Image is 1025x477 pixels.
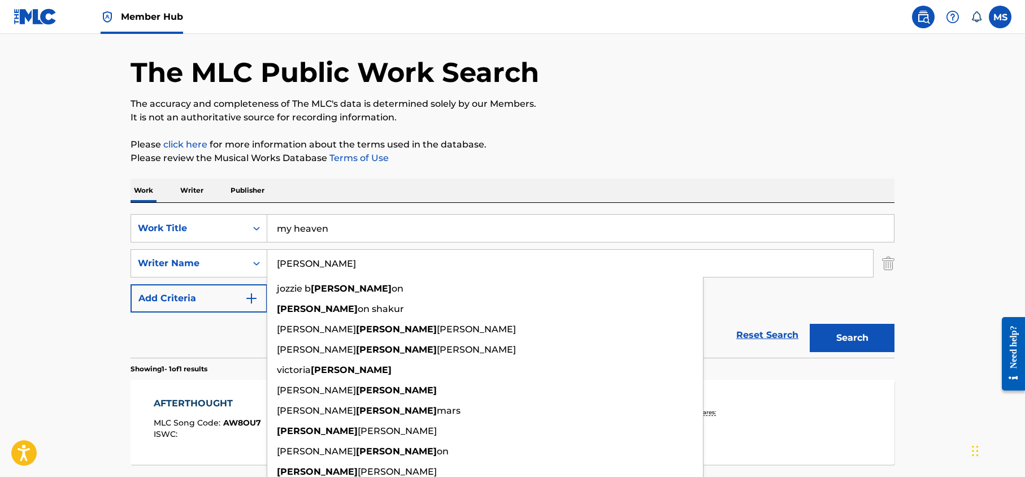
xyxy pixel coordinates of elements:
a: click here [163,139,207,150]
img: Top Rightsholder [101,10,114,24]
div: AFTERTHOUGHT [154,397,261,410]
div: Writer Name [138,257,240,270]
span: [PERSON_NAME] [358,426,437,436]
p: Writer [177,179,207,202]
span: jozzie b [277,283,311,294]
p: Please for more information about the terms used in the database. [131,138,894,151]
span: on [392,283,403,294]
p: Publisher [227,179,268,202]
img: help [946,10,959,24]
strong: [PERSON_NAME] [311,365,392,375]
a: Reset Search [731,323,804,348]
span: on [437,446,449,457]
span: [PERSON_NAME] [277,446,356,457]
button: Add Criteria [131,284,267,313]
p: It is not an authoritative source for recording information. [131,111,894,124]
img: 9d2ae6d4665cec9f34b9.svg [245,292,258,305]
span: ISWC : [154,429,180,439]
span: Member Hub [121,10,183,23]
span: victoria [277,365,311,375]
span: [PERSON_NAME] [358,466,437,477]
div: Help [941,6,964,28]
span: [PERSON_NAME] [437,324,516,335]
div: Drag [972,434,979,468]
span: [PERSON_NAME] [277,385,356,396]
span: MLC Song Code : [154,418,223,428]
iframe: Chat Widget [968,423,1025,477]
strong: [PERSON_NAME] [311,283,392,294]
strong: [PERSON_NAME] [277,466,358,477]
iframe: Resource Center [993,309,1025,400]
div: User Menu [989,6,1011,28]
p: Please review the Musical Works Database [131,151,894,165]
strong: [PERSON_NAME] [356,344,437,355]
p: The accuracy and completeness of The MLC's data is determined solely by our Members. [131,97,894,111]
a: Public Search [912,6,935,28]
strong: [PERSON_NAME] [356,385,437,396]
a: AFTERTHOUGHTMLC Song Code:AW8OU7ISWC: OverclaimWriters (1)[PERSON_NAME]Recording Artists (6)[GEOG... [131,380,894,465]
strong: [PERSON_NAME] [356,324,437,335]
form: Search Form [131,214,894,358]
div: Notifications [971,11,982,23]
img: search [917,10,930,24]
h1: The MLC Public Work Search [131,55,539,89]
div: Work Title [138,222,240,235]
button: Search [810,324,894,352]
span: AW8OU7 [223,418,261,428]
span: [PERSON_NAME] [277,405,356,416]
a: Terms of Use [327,153,389,163]
strong: [PERSON_NAME] [356,446,437,457]
p: Showing 1 - 1 of 1 results [131,364,207,374]
span: on shakur [358,303,404,314]
strong: [PERSON_NAME] [277,426,358,436]
img: MLC Logo [14,8,57,25]
strong: [PERSON_NAME] [356,405,437,416]
span: mars [437,405,461,416]
img: Delete Criterion [882,249,894,277]
p: Work [131,179,157,202]
span: [PERSON_NAME] [277,344,356,355]
strong: [PERSON_NAME] [277,303,358,314]
span: [PERSON_NAME] [277,324,356,335]
span: [PERSON_NAME] [437,344,516,355]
